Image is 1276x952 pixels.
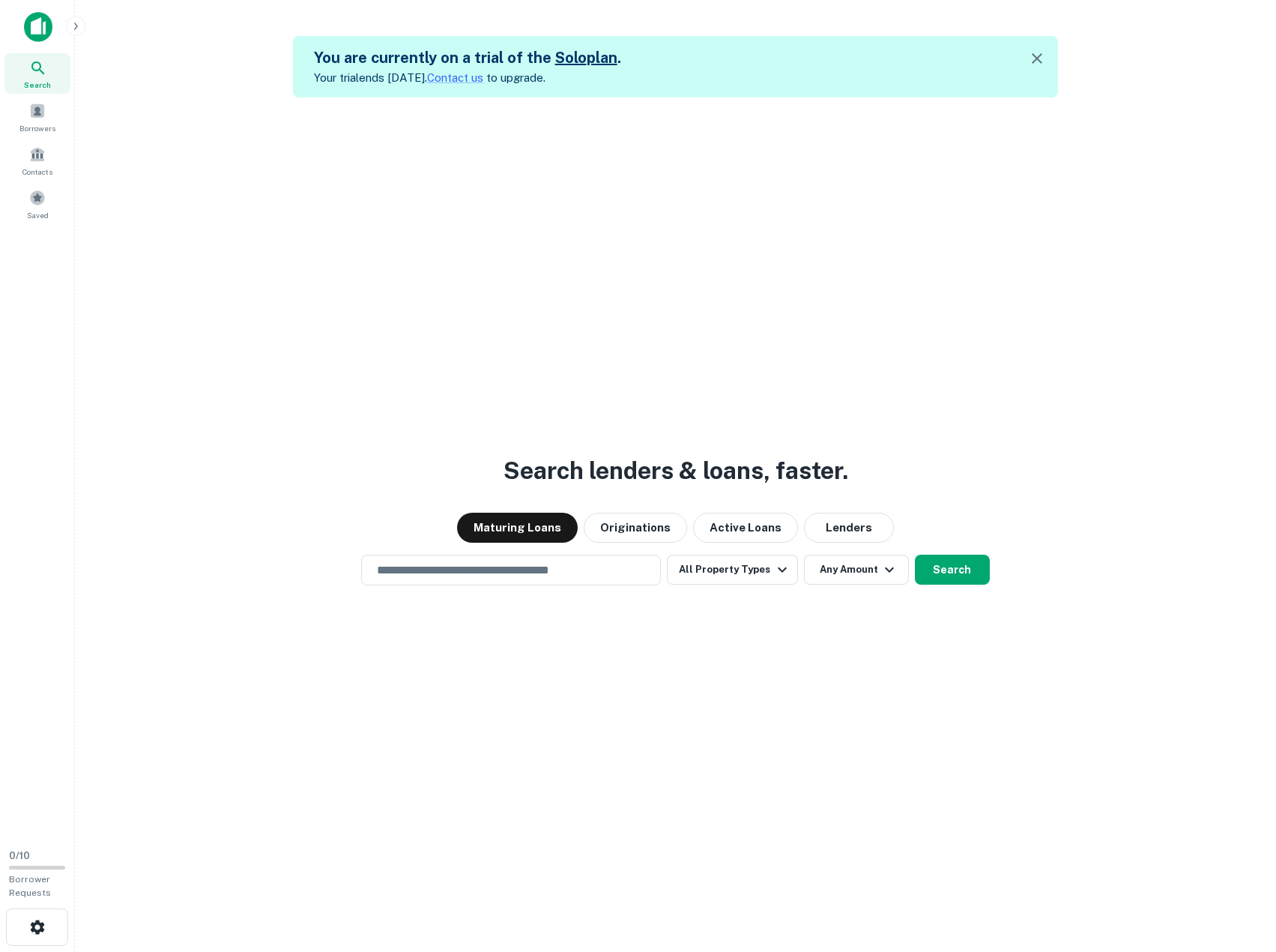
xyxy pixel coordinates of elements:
[314,69,621,87] p: Your trial ends [DATE]. to upgrade.
[1201,784,1276,856] iframe: Chat Widget
[693,513,798,543] button: Active Loans
[667,555,797,585] button: All Property Types
[4,97,70,137] a: Borrowers
[4,140,70,181] a: Contacts
[314,46,621,69] h5: You are currently on a trial of the .
[4,53,70,94] a: Search
[584,513,687,543] button: Originations
[457,513,578,543] button: Maturing Loans
[24,79,51,91] span: Search
[804,555,909,585] button: Any Amount
[27,209,49,221] span: Saved
[9,850,30,861] span: 0 / 10
[504,453,848,489] h3: Search lenders & loans, faster.
[915,555,990,585] button: Search
[555,49,617,67] a: Soloplan
[9,874,51,898] span: Borrower Requests
[427,71,483,84] a: Contact us
[22,166,52,178] span: Contacts
[19,122,55,134] span: Borrowers
[804,513,894,543] button: Lenders
[4,184,70,224] a: Saved
[24,12,52,42] img: capitalize-icon.png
